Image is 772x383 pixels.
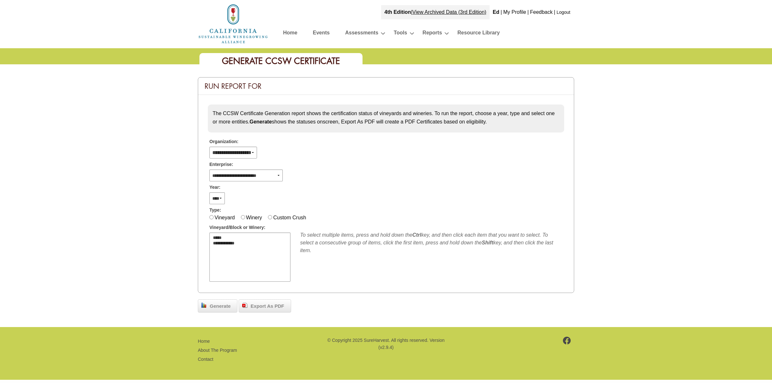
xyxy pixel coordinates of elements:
p: The CCSW Certificate Generation report shows the certification status of vineyards and wineries. ... [213,109,559,126]
label: Vineyard [215,215,235,220]
span: Enterprise: [209,161,233,168]
img: doc_pdf.png [242,303,247,308]
a: About The Program [198,348,237,353]
a: Logout [556,10,570,15]
a: Contact [198,357,213,362]
b: Shift [482,240,493,245]
div: | [500,5,502,19]
a: Reports [423,28,442,40]
div: | [381,5,490,19]
img: chart_bar.png [201,303,207,308]
a: Assessments [345,28,378,40]
label: Custom Crush [273,215,306,220]
span: Vineyard/Block or Winery: [209,224,265,231]
strong: Generate [250,119,272,124]
span: Organization: [209,138,238,145]
img: logo_cswa2x.png [198,3,269,44]
div: | [553,5,556,19]
b: Ctrl [412,232,421,238]
div: Run Report For [198,78,574,95]
span: Type: [209,207,221,214]
span: Generate CCSW Certificate [222,55,340,67]
a: View Archived Data (3rd Edition) [412,9,486,15]
p: © Copyright 2025 SureHarvest. All rights reserved. Version (v2.9.4) [326,337,446,351]
div: | [527,5,529,19]
a: Resource Library [457,28,500,40]
a: Events [313,28,329,40]
span: Export As PDF [247,303,287,310]
a: Generate [198,299,237,313]
a: Home [198,339,210,344]
b: Ed [493,9,499,15]
a: Home [283,28,297,40]
span: Generate [207,303,234,310]
strong: 4th Edition [384,9,411,15]
a: Feedback [530,9,553,15]
span: Year: [209,184,220,191]
a: Tools [394,28,407,40]
a: My Profile [503,9,526,15]
label: Winery [246,215,262,220]
div: To select multiple items, press and hold down the key, and then click each item that you want to ... [300,231,563,254]
a: Export As PDF [239,299,291,313]
img: footer-facebook.png [563,337,571,344]
a: Home [198,21,269,26]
